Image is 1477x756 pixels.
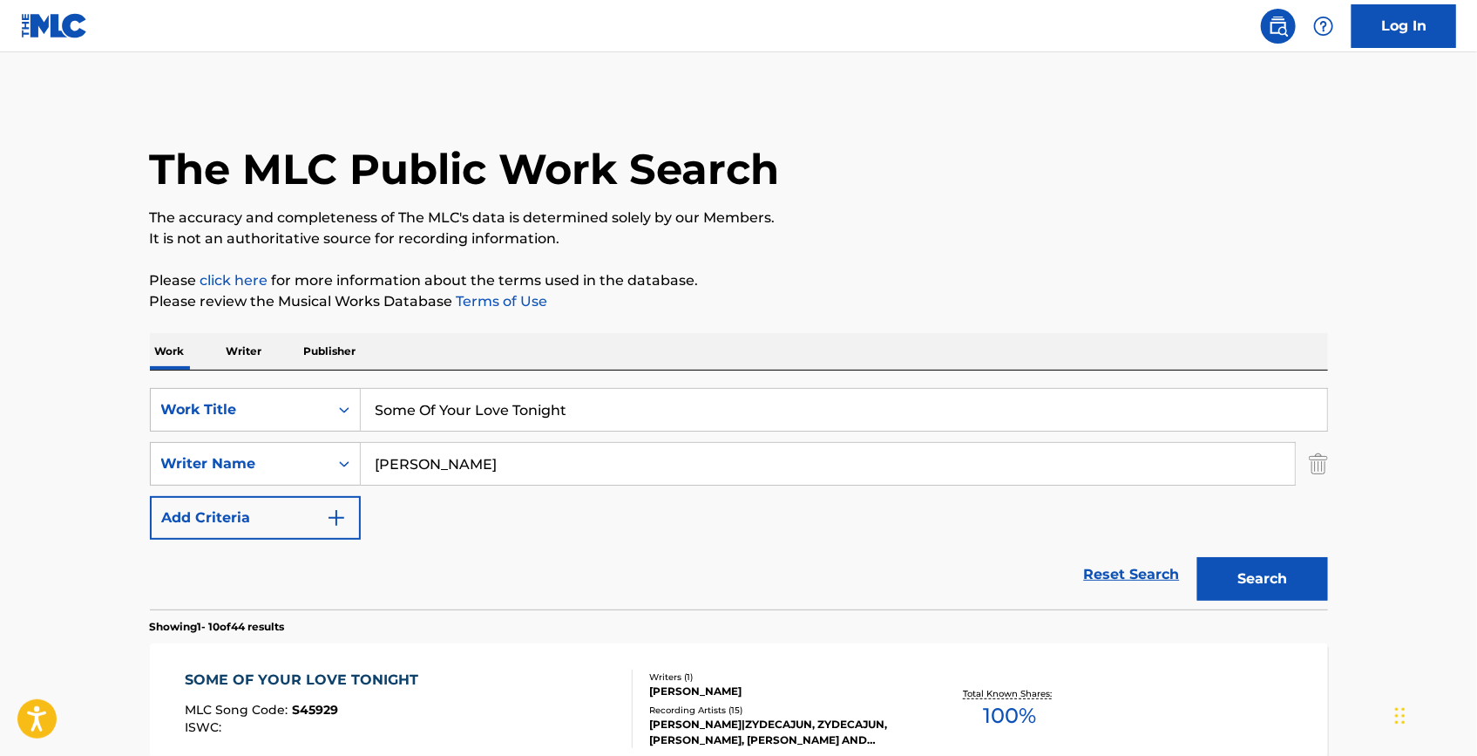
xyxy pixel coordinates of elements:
[649,704,912,717] div: Recording Artists ( 15 )
[649,671,912,684] div: Writers ( 1 )
[326,507,347,528] img: 9d2ae6d4665cec9f34b9.svg
[161,453,318,474] div: Writer Name
[150,208,1328,228] p: The accuracy and completeness of The MLC's data is determined solely by our Members.
[150,619,285,635] p: Showing 1 - 10 of 44 results
[1306,9,1341,44] div: Help
[984,700,1037,732] span: 100 %
[1075,555,1189,594] a: Reset Search
[1309,442,1328,486] img: Delete Criterion
[150,388,1328,610] form: Search Form
[161,399,318,420] div: Work Title
[185,719,226,735] span: ISWC :
[150,291,1328,312] p: Please review the Musical Works Database
[649,684,912,699] div: [PERSON_NAME]
[1313,16,1334,37] img: help
[185,670,427,691] div: SOME OF YOUR LOVE TONIGHT
[649,717,912,748] div: [PERSON_NAME]|ZYDECAJUN, ZYDECAJUN, [PERSON_NAME], [PERSON_NAME] AND [PERSON_NAME], [PERSON_NAME]...
[150,333,190,370] p: Work
[21,13,88,38] img: MLC Logo
[185,702,292,718] span: MLC Song Code :
[150,270,1328,291] p: Please for more information about the terms used in the database.
[292,702,338,718] span: S45929
[150,496,361,540] button: Add Criteria
[221,333,268,370] p: Writer
[453,293,548,310] a: Terms of Use
[150,228,1328,249] p: It is not an authoritative source for recording information.
[1197,557,1328,601] button: Search
[299,333,362,370] p: Publisher
[1390,672,1477,756] iframe: Chat Widget
[1261,9,1296,44] a: Public Search
[200,272,268,289] a: click here
[1352,4,1456,48] a: Log In
[1268,16,1289,37] img: search
[150,143,780,195] h1: The MLC Public Work Search
[1395,690,1406,742] div: Drag
[964,687,1057,700] p: Total Known Shares:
